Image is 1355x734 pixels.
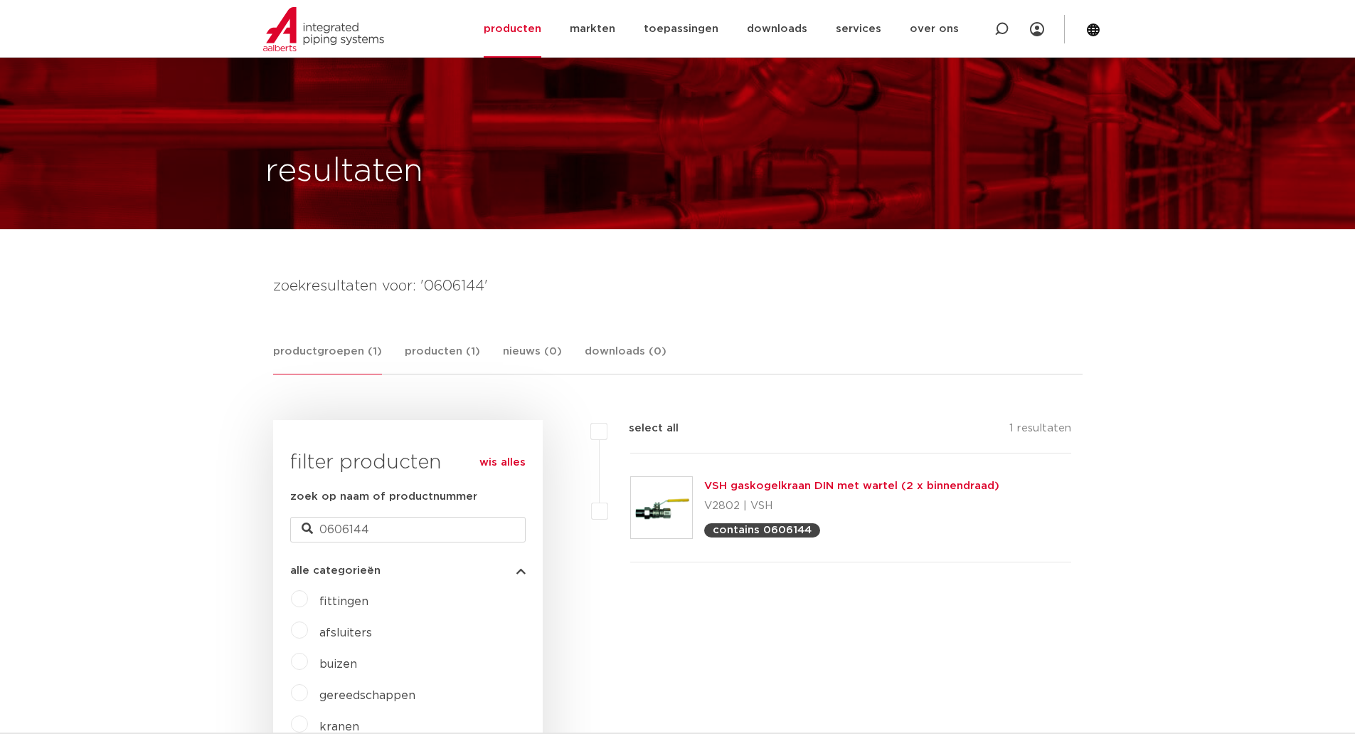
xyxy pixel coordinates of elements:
[607,420,679,437] label: select all
[290,517,526,542] input: zoeken
[319,596,368,607] a: fittingen
[290,449,526,477] h3: filter producten
[290,488,477,505] label: zoek op naam of productnummer
[319,627,372,639] a: afsluiters
[290,565,526,576] button: alle categorieën
[273,343,382,374] a: productgroepen (1)
[1009,420,1071,442] p: 1 resultaten
[319,690,415,701] a: gereedschappen
[704,481,999,491] a: VSH gaskogelkraan DIN met wartel (2 x binnendraad)
[713,525,812,535] p: contains 0606144
[290,565,381,576] span: alle categorieën
[631,477,692,538] img: Thumbnail for VSH gaskogelkraan DIN met wartel (2 x binnendraad)
[503,343,562,374] a: nieuws (0)
[319,659,357,670] a: buizen
[585,343,666,374] a: downloads (0)
[405,343,480,374] a: producten (1)
[479,454,526,471] a: wis alles
[273,275,1083,298] h4: zoekresultaten voor: '0606144'
[265,149,423,194] h1: resultaten
[319,721,359,733] a: kranen
[704,495,999,518] p: V2802 | VSH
